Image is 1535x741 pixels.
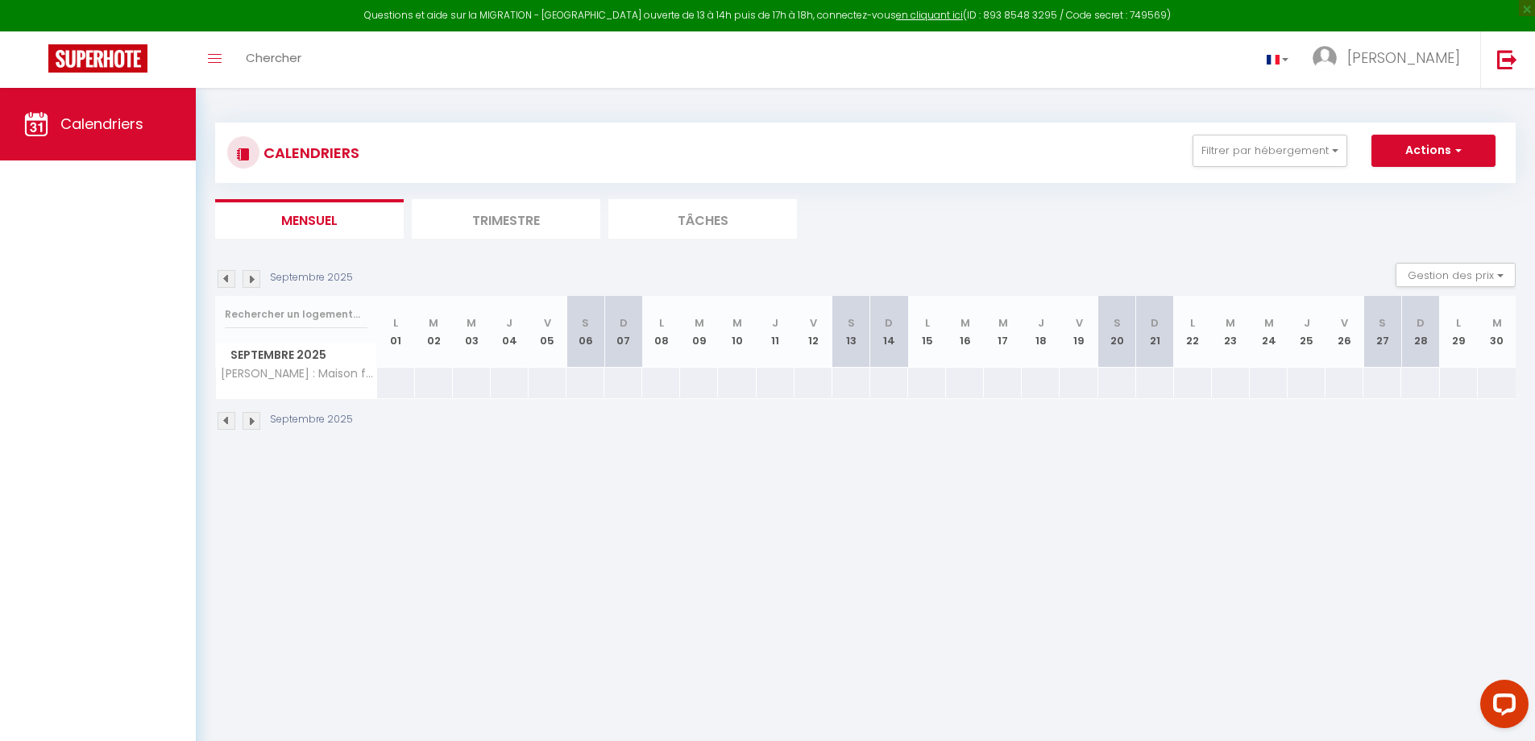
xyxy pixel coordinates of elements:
button: Filtrer par hébergement [1193,135,1347,167]
th: 27 [1363,296,1401,368]
abbr: M [429,315,438,331]
abbr: M [1226,315,1235,331]
img: logout [1497,49,1517,69]
span: Chercher [246,49,301,66]
button: Gestion des prix [1396,263,1516,287]
a: Chercher [234,31,313,88]
th: 23 [1212,296,1250,368]
abbr: M [732,315,742,331]
abbr: V [1076,315,1083,331]
th: 18 [1022,296,1060,368]
abbr: M [467,315,476,331]
abbr: M [960,315,970,331]
span: Calendriers [60,114,143,134]
th: 10 [718,296,756,368]
th: 02 [415,296,453,368]
abbr: J [1304,315,1310,331]
p: Septembre 2025 [270,412,353,427]
span: [PERSON_NAME] : Maison familiale bretonne - Etel [218,368,380,380]
abbr: J [1038,315,1044,331]
p: Septembre 2025 [270,270,353,285]
th: 01 [377,296,415,368]
li: Trimestre [412,199,600,239]
th: 04 [491,296,529,368]
th: 11 [757,296,794,368]
abbr: D [620,315,628,331]
th: 30 [1478,296,1516,368]
th: 16 [946,296,984,368]
th: 20 [1098,296,1136,368]
th: 15 [908,296,946,368]
th: 14 [870,296,908,368]
th: 07 [604,296,642,368]
li: Tâches [608,199,797,239]
th: 19 [1060,296,1097,368]
th: 22 [1174,296,1212,368]
abbr: M [695,315,704,331]
abbr: S [582,315,589,331]
abbr: J [772,315,778,331]
th: 06 [566,296,604,368]
abbr: S [848,315,855,331]
abbr: L [1456,315,1461,331]
abbr: J [506,315,512,331]
abbr: M [1264,315,1274,331]
li: Mensuel [215,199,404,239]
th: 09 [680,296,718,368]
th: 03 [453,296,491,368]
th: 17 [984,296,1022,368]
th: 13 [832,296,870,368]
input: Rechercher un logement... [225,300,367,329]
span: [PERSON_NAME] [1347,48,1460,68]
abbr: D [1151,315,1159,331]
abbr: D [1417,315,1425,331]
abbr: S [1114,315,1121,331]
abbr: S [1379,315,1386,331]
img: ... [1313,46,1337,70]
th: 21 [1136,296,1174,368]
th: 25 [1288,296,1325,368]
abbr: M [1492,315,1502,331]
th: 05 [529,296,566,368]
th: 29 [1440,296,1478,368]
h3: CALENDRIERS [259,135,359,171]
th: 12 [794,296,832,368]
th: 28 [1401,296,1439,368]
button: Actions [1371,135,1496,167]
abbr: L [393,315,398,331]
abbr: D [885,315,893,331]
a: ... [PERSON_NAME] [1301,31,1480,88]
abbr: L [925,315,930,331]
abbr: L [659,315,664,331]
th: 26 [1325,296,1363,368]
iframe: LiveChat chat widget [1467,673,1535,741]
th: 08 [642,296,680,368]
abbr: V [1341,315,1348,331]
img: Super Booking [48,44,147,73]
abbr: V [544,315,551,331]
abbr: M [998,315,1008,331]
abbr: V [810,315,817,331]
span: Septembre 2025 [216,343,376,367]
abbr: L [1190,315,1195,331]
a: en cliquant ici [896,8,963,22]
th: 24 [1250,296,1288,368]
